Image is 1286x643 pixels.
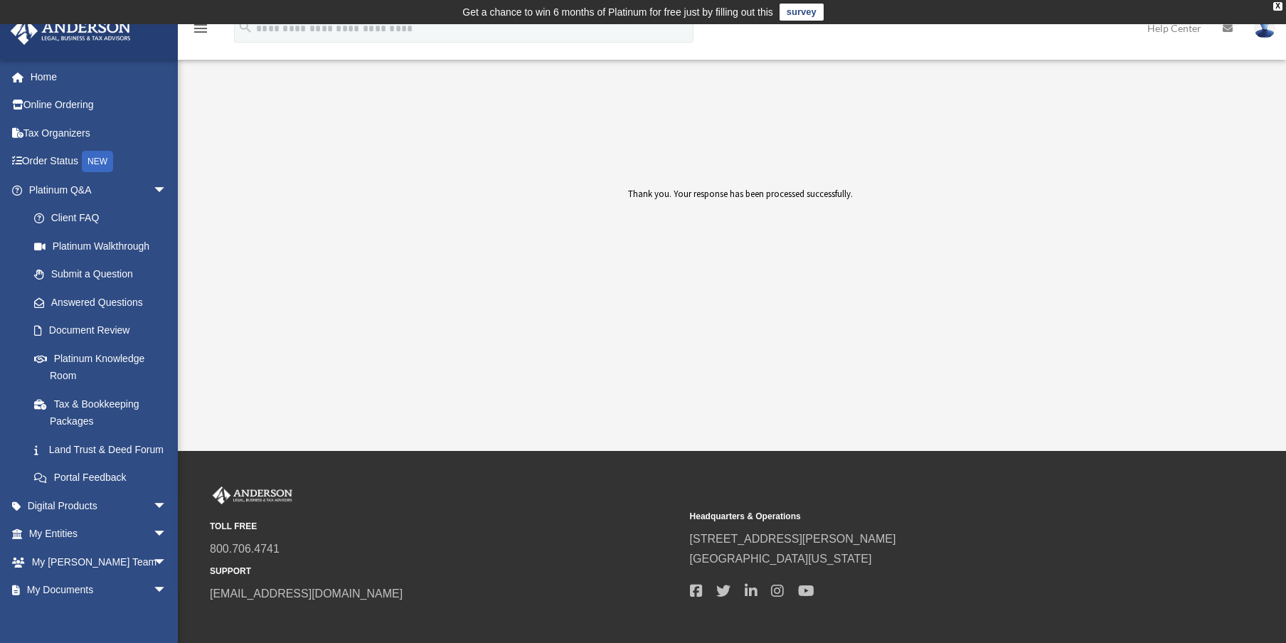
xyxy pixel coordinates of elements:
a: [EMAIL_ADDRESS][DOMAIN_NAME] [210,588,403,600]
div: NEW [82,151,113,172]
a: Platinum Q&Aarrow_drop_down [10,176,188,204]
a: menu [192,25,209,37]
a: [GEOGRAPHIC_DATA][US_STATE] [690,553,872,565]
a: [STREET_ADDRESS][PERSON_NAME] [690,533,896,545]
a: Tax Organizers [10,119,188,147]
small: Headquarters & Operations [690,509,1160,524]
div: close [1273,2,1282,11]
a: Answered Questions [20,288,188,317]
a: Home [10,63,188,91]
a: Platinum Walkthrough [20,232,188,260]
a: survey [780,4,824,21]
img: Anderson Advisors Platinum Portal [6,17,135,45]
a: My Entitiesarrow_drop_down [10,520,188,548]
a: Digital Productsarrow_drop_down [10,491,188,520]
img: Anderson Advisors Platinum Portal [210,487,295,505]
a: Portal Feedback [20,464,188,492]
span: arrow_drop_down [153,520,181,549]
a: Platinum Knowledge Room [20,344,188,390]
a: Client FAQ [20,204,188,233]
a: Submit a Question [20,260,188,289]
a: My Documentsarrow_drop_down [10,576,188,605]
small: TOLL FREE [210,519,680,534]
a: Document Review [20,317,181,345]
a: Land Trust & Deed Forum [20,435,188,464]
span: arrow_drop_down [153,176,181,205]
img: User Pic [1254,18,1275,38]
i: search [238,19,253,35]
div: Thank you. Your response has been processed successfully. [476,186,1005,293]
a: My [PERSON_NAME] Teamarrow_drop_down [10,548,188,576]
a: Online Ordering [10,91,188,119]
a: Order StatusNEW [10,147,188,176]
span: arrow_drop_down [153,548,181,577]
a: Tax & Bookkeeping Packages [20,390,188,435]
i: menu [192,20,209,37]
div: Get a chance to win 6 months of Platinum for free just by filling out this [462,4,773,21]
span: arrow_drop_down [153,491,181,521]
small: SUPPORT [210,564,680,579]
a: 800.706.4741 [210,543,280,555]
span: arrow_drop_down [153,576,181,605]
